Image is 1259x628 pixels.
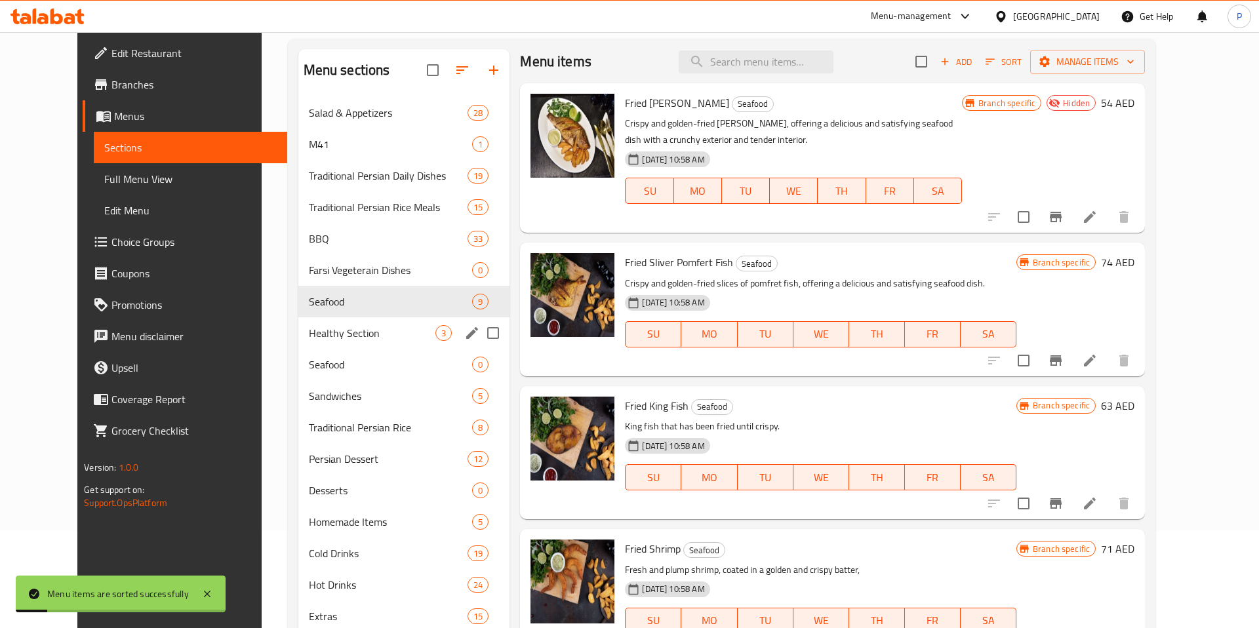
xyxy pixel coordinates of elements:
button: Branch-specific-item [1040,488,1071,519]
div: items [468,545,489,561]
span: SA [919,182,957,201]
span: Select all sections [419,56,447,84]
button: Branch-specific-item [1040,201,1071,233]
div: BBQ33 [298,223,510,254]
span: 0 [473,264,488,277]
button: Sort [982,52,1025,72]
div: Desserts0 [298,475,510,506]
button: FR [905,321,961,347]
span: SU [631,324,676,343]
div: Healthy Section3edit [298,317,510,349]
a: Menus [83,100,288,132]
div: items [468,608,489,624]
span: WE [775,182,812,201]
div: Salad & Appetizers28 [298,97,510,128]
div: Seafood [691,399,733,415]
img: Fried King Fish [530,397,614,481]
div: Cold Drinks19 [298,538,510,569]
button: MO [681,321,737,347]
h6: 54 AED [1101,94,1134,112]
span: SU [631,182,668,201]
button: Add section [478,54,510,86]
span: Choice Groups [111,234,277,250]
a: Menu disclaimer [83,321,288,352]
p: Crispy and golden-fried [PERSON_NAME], offering a delicious and satisfying seafood dish with a cr... [625,115,962,148]
div: Homemade Items5 [298,506,510,538]
span: Seafood [309,294,473,309]
span: Branch specific [973,97,1041,109]
span: Version: [84,459,116,476]
div: [GEOGRAPHIC_DATA] [1013,9,1100,24]
span: Seafood [736,256,777,271]
div: Hot Drinks [309,577,468,593]
input: search [679,50,833,73]
span: 24 [468,579,488,591]
div: items [468,199,489,215]
img: Fried Shrimp [530,540,614,623]
button: TH [849,464,905,490]
div: items [472,482,489,498]
div: Seafood [309,357,473,372]
span: Salad & Appetizers [309,105,468,121]
span: Persian Dessert [309,451,468,467]
button: Manage items [1030,50,1145,74]
span: Branch specific [1028,543,1095,555]
span: TU [727,182,765,201]
div: items [472,262,489,278]
span: Edit Restaurant [111,45,277,61]
h6: 74 AED [1101,253,1134,271]
span: Add [938,54,974,69]
div: items [472,357,489,372]
div: Persian Dessert12 [298,443,510,475]
a: Full Menu View [94,163,288,195]
span: Edit Menu [104,203,277,218]
a: Sections [94,132,288,163]
div: items [468,231,489,246]
div: items [468,451,489,467]
span: Traditional Persian Rice [309,420,473,435]
a: Edit Menu [94,195,288,226]
span: TH [854,468,900,487]
a: Upsell [83,352,288,383]
button: edit [462,323,482,343]
button: delete [1108,201,1140,233]
span: Fried Sliver Pomfert Fish [625,252,733,272]
button: Branch-specific-item [1040,345,1071,376]
span: 5 [473,516,488,528]
span: Get support on: [84,481,144,498]
div: Hot Drinks24 [298,569,510,600]
span: [DATE] 10:58 AM [637,583,709,595]
button: MO [674,178,722,204]
img: Fried Shari Fish [530,94,614,178]
div: Menu-management [871,9,951,24]
div: items [472,388,489,404]
span: 9 [473,296,488,308]
button: TU [738,464,793,490]
span: [DATE] 10:58 AM [637,153,709,166]
span: MO [687,468,732,487]
span: Select to update [1010,490,1037,517]
button: TU [738,321,793,347]
a: Edit menu item [1082,353,1098,368]
div: Seafood9 [298,286,510,317]
span: Healthy Section [309,325,436,341]
span: FR [871,182,909,201]
button: TH [849,321,905,347]
span: Desserts [309,482,473,498]
div: Extras [309,608,468,624]
span: 28 [468,107,488,119]
span: WE [799,468,844,487]
span: Hidden [1058,97,1095,109]
span: 0 [473,484,488,497]
div: items [435,325,452,341]
div: Farsi Vegeterain Dishes [309,262,473,278]
div: items [468,168,489,184]
span: Select to update [1010,203,1037,231]
div: items [468,105,489,121]
div: items [468,577,489,593]
div: Traditional Persian Daily Dishes [309,168,468,184]
span: Seafood [732,96,773,111]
